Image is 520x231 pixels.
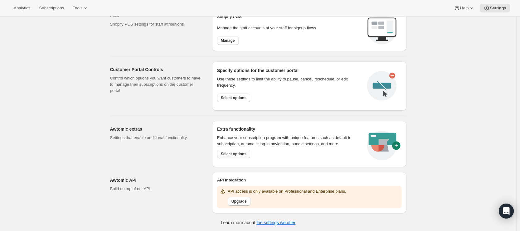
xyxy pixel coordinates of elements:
[69,4,92,12] button: Tools
[256,220,295,225] a: the settings we offer
[217,25,362,31] p: Manage the staff accounts of your staff for signup flows
[221,95,246,100] span: Select options
[217,126,255,132] h2: Extra functionality
[480,4,510,12] button: Settings
[217,94,250,102] button: Select options
[231,199,247,204] span: Upgrade
[110,186,202,192] p: Build on top of our API.
[490,6,506,11] span: Settings
[499,204,514,219] div: Open Intercom Messenger
[217,76,362,89] div: Use these settings to limit the ability to pause, cancel, reschedule, or edit frequency.
[110,135,202,141] p: Settings that enable additional functionality.
[73,6,82,11] span: Tools
[221,38,235,43] span: Manage
[110,21,202,27] p: Shopify POS settings for staff attributions
[217,177,401,183] h2: API integration
[35,4,68,12] button: Subscriptions
[217,67,362,74] h2: Specify options for the customer portal
[14,6,30,11] span: Analytics
[228,197,250,206] button: Upgrade
[110,177,202,183] h2: Awtomic API
[10,4,34,12] button: Analytics
[217,150,250,158] button: Select options
[450,4,479,12] button: Help
[221,152,246,156] span: Select options
[39,6,64,11] span: Subscriptions
[110,75,202,94] p: Control which options you want customers to have to manage their subscriptions on the customer po...
[110,126,202,132] h2: Awtomic extras
[217,36,239,45] button: Manage
[221,219,295,226] p: Learn more about
[228,188,346,195] p: API access is only available on Professional and Enterprise plans.
[217,135,360,147] p: Enhance your subscription program with unique features such as default to subscription, automatic...
[110,66,202,73] h2: Customer Portal Controls
[460,6,469,11] span: Help
[217,14,362,20] h2: Shopify POS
